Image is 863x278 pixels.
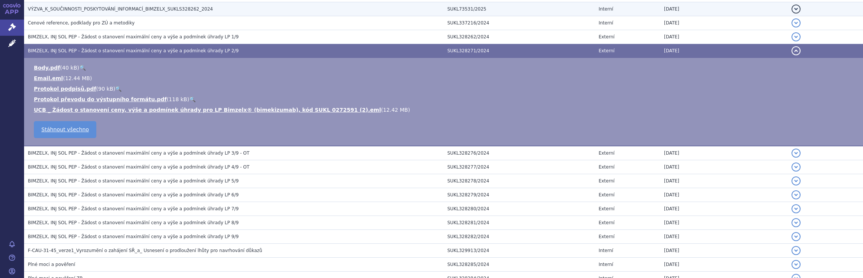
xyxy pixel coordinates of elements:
span: Externí [599,34,614,39]
td: [DATE] [660,2,788,16]
a: Protokol podpisů.pdf [34,86,96,92]
span: BIMZELX, INJ SOL PEP - Žádost o stanovení maximální ceny a výše a podmínek úhrady LP 1/9 [28,34,239,39]
span: VÝZVA_K_SOUČINNOSTI_POSKYTOVÁNÍ_INFORMACÍ_BIMZELX_SUKLS328262_2024 [28,6,213,12]
button: detail [792,218,801,227]
td: SUKL328277/2024 [444,160,595,174]
td: SUKL328280/2024 [444,202,595,216]
span: Interní [599,262,613,267]
span: Externí [599,192,614,197]
span: Interní [599,248,613,253]
span: BIMZELX, INJ SOL PEP - Žádost o stanovení maximální ceny a výše a podmínek úhrady LP 7/9 [28,206,239,211]
td: SUKL328279/2024 [444,188,595,202]
td: SUKL328282/2024 [444,230,595,244]
li: ( ) [34,96,855,103]
span: BIMZELX, INJ SOL PEP - Žádost o stanovení maximální ceny a výše a podmínek úhrady LP 2/9 [28,48,239,53]
td: [DATE] [660,30,788,44]
td: [DATE] [660,258,788,272]
td: [DATE] [660,202,788,216]
span: Interní [599,20,613,26]
span: BIMZELX, INJ SOL PEP - Žádost o stanovení maximální ceny a výše a podmínek úhrady LP 4/9 - OT [28,164,249,170]
li: ( ) [34,106,855,114]
span: Externí [599,178,614,184]
span: 118 kB [169,96,187,102]
a: 🔍 [189,96,196,102]
span: Externí [599,150,614,156]
span: Externí [599,164,614,170]
button: detail [792,32,801,41]
td: [DATE] [660,160,788,174]
span: 12.42 MB [383,107,408,113]
span: BIMZELX, INJ SOL PEP - Žádost o stanovení maximální ceny a výše a podmínek úhrady LP 5/9 [28,178,239,184]
span: BIMZELX, INJ SOL PEP - Žádost o stanovení maximální ceny a výše a podmínek úhrady LP 6/9 [28,192,239,197]
a: Body.pdf [34,65,60,71]
td: [DATE] [660,216,788,230]
a: 🔍 [115,86,122,92]
button: detail [792,46,801,55]
button: detail [792,163,801,172]
td: SUKL337216/2024 [444,16,595,30]
td: SUKL328278/2024 [444,174,595,188]
span: F-CAU-31-45_verze1_Vyrozumění o zahájení SŘ_a_ Usnesení o prodloužení lhůty pro navrhování důkazů [28,248,262,253]
a: UCB _ Žádost o stanovení ceny, výše a podmínek úhrady pro LP Bimzelx® (bimekizumab), kód SUKL 027... [34,107,381,113]
span: Externí [599,220,614,225]
span: Cenové reference, podklady pro ZÚ a metodiky [28,20,135,26]
td: SUKL328262/2024 [444,30,595,44]
li: ( ) [34,85,855,93]
td: SUKL328271/2024 [444,44,595,58]
span: 90 kB [98,86,113,92]
td: SUKL328285/2024 [444,258,595,272]
span: 40 kB [62,65,77,71]
td: [DATE] [660,244,788,258]
button: detail [792,149,801,158]
button: detail [792,232,801,241]
button: detail [792,260,801,269]
span: Externí [599,234,614,239]
td: SUKL328281/2024 [444,216,595,230]
a: Stáhnout všechno [34,121,96,138]
span: Interní [599,6,613,12]
td: [DATE] [660,174,788,188]
span: BIMZELX, INJ SOL PEP - Žádost o stanovení maximální ceny a výše a podmínek úhrady LP 8/9 [28,220,239,225]
a: Protokol převodu do výstupního formátu.pdf [34,96,167,102]
td: SUKL329913/2024 [444,244,595,258]
span: 12.44 MB [65,75,90,81]
span: BIMZELX, INJ SOL PEP - Žádost o stanovení maximální ceny a výše a podmínek úhrady LP 9/9 [28,234,239,239]
td: [DATE] [660,44,788,58]
td: [DATE] [660,188,788,202]
button: detail [792,246,801,255]
td: SUKL73531/2025 [444,2,595,16]
span: BIMZELX, INJ SOL PEP - Žádost o stanovení maximální ceny a výše a podmínek úhrady LP 3/9 - OT [28,150,249,156]
a: Email.eml [34,75,63,81]
span: Externí [599,206,614,211]
button: detail [792,176,801,185]
button: detail [792,204,801,213]
button: detail [792,190,801,199]
span: Plné moci a pověření [28,262,75,267]
td: SUKL328276/2024 [444,146,595,160]
li: ( ) [34,64,855,71]
button: detail [792,5,801,14]
button: detail [792,18,801,27]
td: [DATE] [660,146,788,160]
span: Externí [599,48,614,53]
td: [DATE] [660,16,788,30]
td: [DATE] [660,230,788,244]
li: ( ) [34,74,855,82]
a: 🔍 [79,65,86,71]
